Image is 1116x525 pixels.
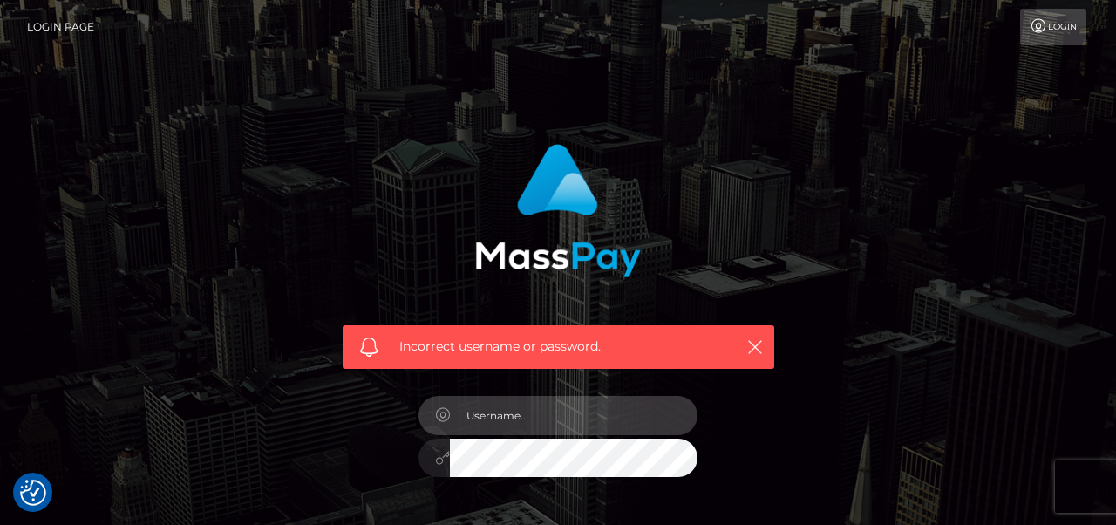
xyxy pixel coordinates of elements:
button: Consent Preferences [20,480,46,506]
input: Username... [450,396,697,435]
span: Incorrect username or password. [399,337,718,356]
a: Login [1020,9,1086,45]
a: Login Page [27,9,94,45]
img: Revisit consent button [20,480,46,506]
img: MassPay Login [475,144,641,277]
